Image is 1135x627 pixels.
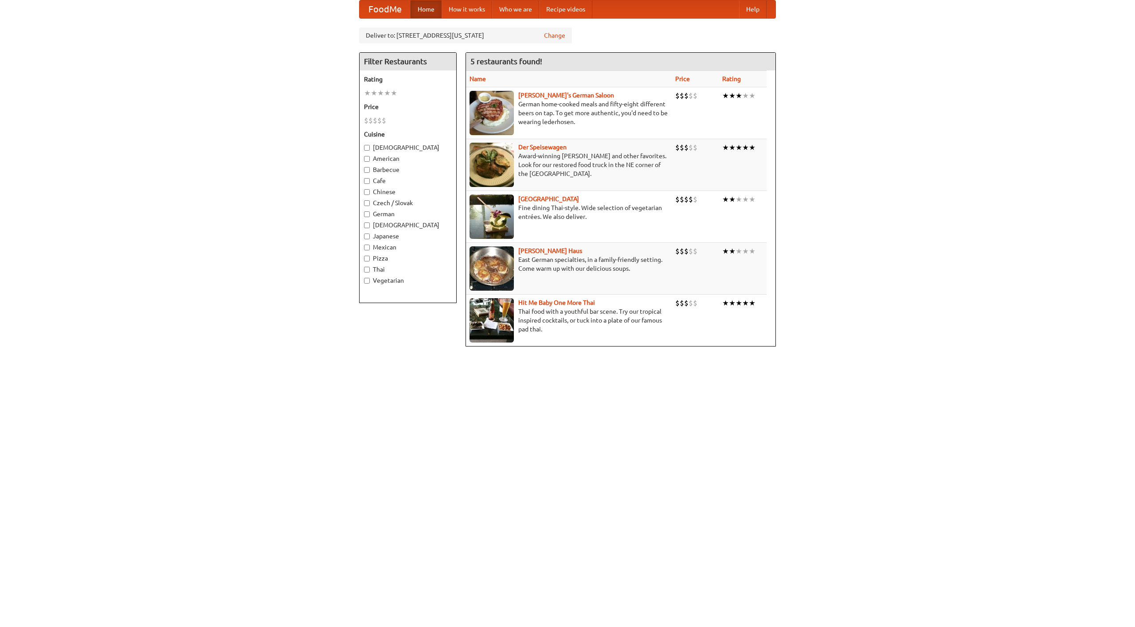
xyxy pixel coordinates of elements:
label: Barbecue [364,165,452,174]
li: ★ [364,88,371,98]
li: $ [675,298,680,308]
a: Who we are [492,0,539,18]
h4: Filter Restaurants [360,53,456,70]
li: $ [377,116,382,125]
li: ★ [371,88,377,98]
li: $ [364,116,368,125]
input: German [364,211,370,217]
li: ★ [722,143,729,152]
li: $ [689,143,693,152]
a: FoodMe [360,0,411,18]
li: $ [675,246,680,256]
p: Thai food with a youthful bar scene. Try our tropical inspired cocktails, or tuck into a plate of... [470,307,668,334]
li: ★ [742,91,749,101]
li: ★ [736,298,742,308]
li: $ [680,298,684,308]
a: Change [544,31,565,40]
ng-pluralize: 5 restaurants found! [470,57,542,66]
input: Vegetarian [364,278,370,284]
a: [PERSON_NAME] Haus [518,247,582,254]
a: Help [739,0,767,18]
label: German [364,210,452,218]
div: Deliver to: [STREET_ADDRESS][US_STATE] [359,27,572,43]
li: ★ [736,143,742,152]
a: Hit Me Baby One More Thai [518,299,595,306]
li: $ [693,91,697,101]
img: babythai.jpg [470,298,514,343]
label: American [364,154,452,163]
li: ★ [749,298,755,308]
a: [GEOGRAPHIC_DATA] [518,195,579,203]
input: Cafe [364,178,370,184]
label: [DEMOGRAPHIC_DATA] [364,221,452,230]
li: ★ [722,195,729,204]
label: Cafe [364,176,452,185]
li: ★ [722,91,729,101]
li: $ [689,195,693,204]
li: ★ [722,246,729,256]
li: ★ [742,246,749,256]
li: ★ [729,195,736,204]
li: $ [684,143,689,152]
h5: Rating [364,75,452,84]
input: Chinese [364,189,370,195]
li: $ [684,91,689,101]
li: $ [693,246,697,256]
li: ★ [742,195,749,204]
img: speisewagen.jpg [470,143,514,187]
label: Japanese [364,232,452,241]
a: Name [470,75,486,82]
input: Czech / Slovak [364,200,370,206]
input: Pizza [364,256,370,261]
li: ★ [749,91,755,101]
li: $ [675,195,680,204]
a: Home [411,0,442,18]
input: Thai [364,267,370,273]
li: ★ [736,195,742,204]
a: Price [675,75,690,82]
li: $ [693,298,697,308]
input: [DEMOGRAPHIC_DATA] [364,222,370,228]
li: ★ [749,143,755,152]
label: [DEMOGRAPHIC_DATA] [364,143,452,152]
li: $ [368,116,373,125]
li: $ [675,143,680,152]
p: Fine dining Thai-style. Wide selection of vegetarian entrées. We also deliver. [470,203,668,221]
a: [PERSON_NAME]'s German Saloon [518,92,614,99]
li: $ [675,91,680,101]
input: [DEMOGRAPHIC_DATA] [364,145,370,151]
input: Barbecue [364,167,370,173]
p: Award-winning [PERSON_NAME] and other favorites. Look for our restored food truck in the NE corne... [470,152,668,178]
img: satay.jpg [470,195,514,239]
label: Mexican [364,243,452,252]
h5: Cuisine [364,130,452,139]
li: $ [693,195,697,204]
li: $ [680,143,684,152]
label: Vegetarian [364,276,452,285]
h5: Price [364,102,452,111]
li: ★ [377,88,384,98]
li: ★ [729,143,736,152]
li: $ [684,246,689,256]
li: ★ [749,195,755,204]
img: esthers.jpg [470,91,514,135]
input: American [364,156,370,162]
label: Pizza [364,254,452,263]
li: ★ [722,298,729,308]
li: $ [382,116,386,125]
li: ★ [742,143,749,152]
label: Thai [364,265,452,274]
input: Japanese [364,234,370,239]
li: ★ [729,246,736,256]
p: German home-cooked meals and fifty-eight different beers on tap. To get more authentic, you'd nee... [470,100,668,126]
li: $ [689,246,693,256]
li: ★ [384,88,391,98]
li: $ [684,298,689,308]
li: $ [373,116,377,125]
img: kohlhaus.jpg [470,246,514,291]
li: ★ [749,246,755,256]
a: Der Speisewagen [518,144,567,151]
li: $ [680,91,684,101]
